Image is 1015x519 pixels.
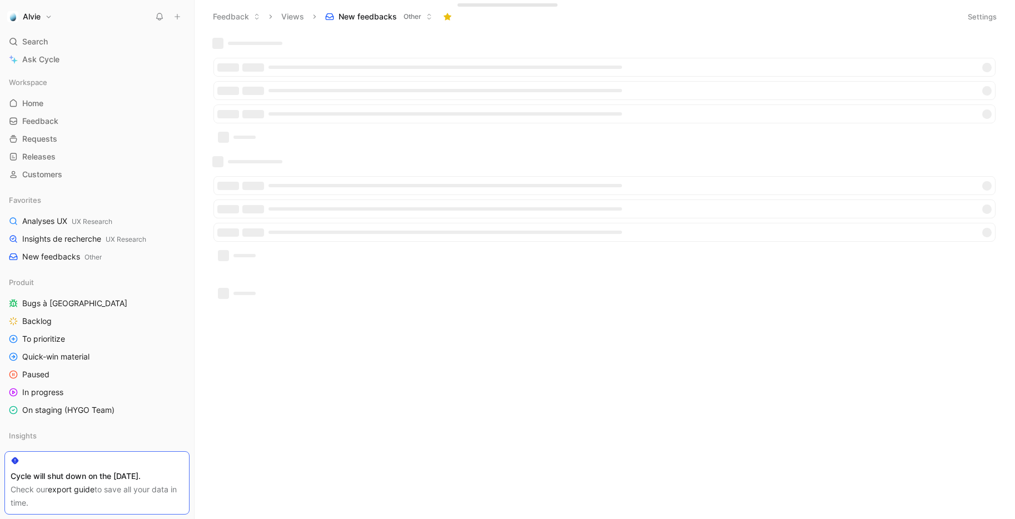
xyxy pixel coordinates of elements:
span: Produit [9,277,34,288]
a: Home [4,95,190,112]
button: New feedbacksOther [320,8,437,25]
button: Settings [963,9,1002,24]
span: Paused [22,369,49,380]
span: Requests [22,133,57,144]
span: To prioritize [22,333,65,345]
a: On staging (HYGO Team) [4,402,190,418]
span: Customers [22,169,62,180]
div: Search [4,33,190,50]
a: Requests [4,131,190,147]
span: Bugs à [GEOGRAPHIC_DATA] [22,298,127,309]
span: Other [404,11,421,22]
div: Cycle will shut down on the [DATE]. [11,470,183,483]
a: Backlog [4,313,190,330]
a: Customers [4,166,190,183]
a: All active insights [4,448,190,465]
div: Check our to save all your data in time. [11,483,183,510]
span: Insights de recherche [22,233,146,245]
h1: Alvie [23,12,41,22]
div: Favorites [4,192,190,208]
button: Views [276,8,309,25]
span: Quick-win material [22,351,89,362]
a: Quick-win material [4,348,190,365]
a: New feedbacksOther [4,248,190,265]
a: Bugs à [GEOGRAPHIC_DATA] [4,295,190,312]
a: Releases [4,148,190,165]
span: Feedback [22,116,58,127]
img: Alvie [7,11,18,22]
a: Insights de rechercheUX Research [4,231,190,247]
a: export guide [48,485,94,494]
div: Insights [4,427,190,444]
a: In progress [4,384,190,401]
div: Produit [4,274,190,291]
span: Analyses UX [22,216,112,227]
div: Workspace [4,74,190,91]
div: ProduitBugs à [GEOGRAPHIC_DATA]BacklogTo prioritizeQuick-win materialPausedIn progressOn staging ... [4,274,190,418]
span: Ask Cycle [22,53,59,66]
button: Feedback [208,8,265,25]
a: Analyses UXUX Research [4,213,190,229]
span: On staging (HYGO Team) [22,405,115,416]
span: Favorites [9,194,41,206]
span: Insights [9,430,37,441]
a: Ask Cycle [4,51,190,68]
a: To prioritize [4,331,190,347]
a: Feedback [4,113,190,129]
span: UX Research [106,235,146,243]
span: New feedbacks [22,251,102,263]
span: UX Research [72,217,112,226]
span: Releases [22,151,56,162]
span: Other [84,253,102,261]
button: AlvieAlvie [4,9,55,24]
span: New feedbacks [339,11,397,22]
span: Backlog [22,316,52,327]
span: Search [22,35,48,48]
span: Home [22,98,43,109]
span: In progress [22,387,63,398]
a: Paused [4,366,190,383]
span: Workspace [9,77,47,88]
